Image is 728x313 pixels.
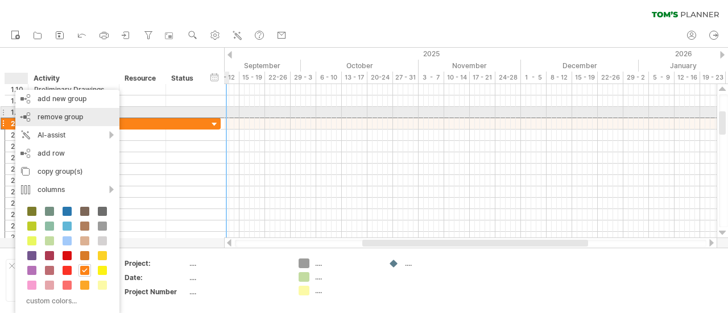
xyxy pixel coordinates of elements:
[265,72,291,84] div: 22-26
[34,73,113,84] div: Activity
[15,126,119,144] div: AI-assist
[11,198,28,208] div: 2.7
[214,72,239,84] div: 8 - 12
[11,209,28,220] div: 2.8
[11,141,28,152] div: 2.2
[521,60,639,72] div: December 2025
[11,186,28,197] div: 2.6
[125,287,187,297] div: Project Number
[393,72,419,84] div: 27 - 31
[11,95,28,106] div: 1.11
[11,130,28,140] div: 2.1
[15,144,119,162] div: add row
[342,72,367,84] div: 13 - 17
[125,273,187,282] div: Date:
[316,72,342,84] div: 6 - 10
[239,72,265,84] div: 15 - 19
[11,164,28,174] div: 2.4
[623,72,649,84] div: 29 - 2
[11,118,28,129] div: 2
[700,72,726,84] div: 19 - 23
[301,60,419,72] div: October 2025
[11,152,28,163] div: 2.3
[38,112,83,121] span: remove group
[171,73,196,84] div: Status
[419,60,521,72] div: November 2025
[315,286,377,295] div: ....
[419,72,444,84] div: 3 - 7
[6,259,112,302] div: Add your own logo
[11,107,28,118] div: 1.12
[34,84,113,95] div: Preliminary Drawings
[189,273,285,282] div: ....
[405,258,467,268] div: ....
[547,72,572,84] div: 8 - 12
[572,72,598,84] div: 15 - 19
[15,181,119,199] div: columns
[598,72,623,84] div: 22-26
[291,72,316,84] div: 29 - 3
[649,72,675,84] div: 5 - 9
[11,220,28,231] div: 2.9
[15,90,119,108] div: add new group
[11,232,28,243] div: 2.10
[189,287,285,297] div: ....
[367,72,393,84] div: 20-24
[189,258,285,268] div: ....
[21,293,110,308] div: custom colors...
[495,72,521,84] div: 24-28
[125,258,187,268] div: Project:
[315,272,377,282] div: ....
[675,72,700,84] div: 12 - 16
[11,84,28,95] div: 1.10
[125,73,159,84] div: Resource
[521,72,547,84] div: 1 - 5
[470,72,495,84] div: 17 - 21
[15,162,119,181] div: copy group(s)
[188,60,301,72] div: September 2025
[444,72,470,84] div: 10 - 14
[11,175,28,186] div: 2.5
[315,258,377,268] div: ....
